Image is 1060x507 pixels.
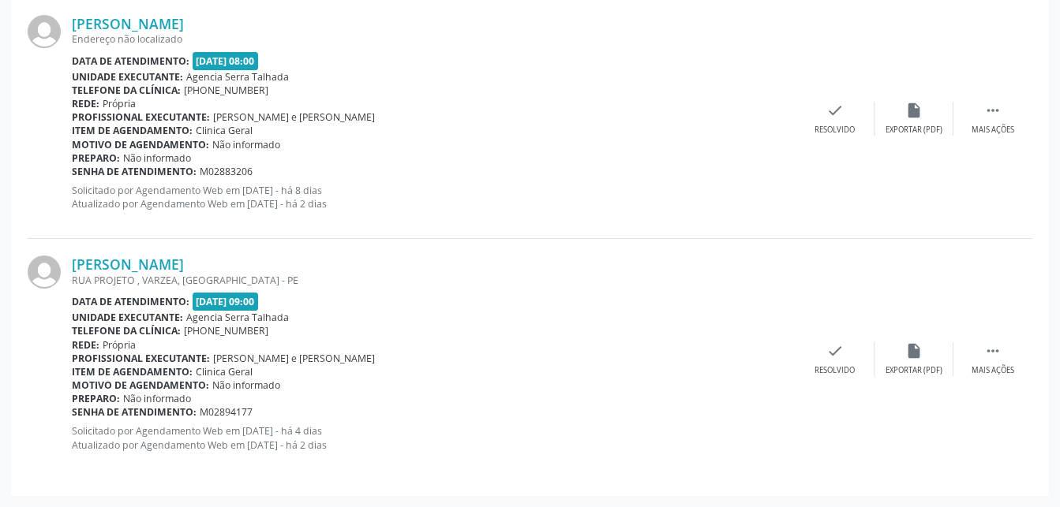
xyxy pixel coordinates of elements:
[193,52,259,70] span: [DATE] 08:00
[886,365,942,376] div: Exportar (PDF)
[28,255,61,289] img: img
[826,342,844,360] i: check
[72,424,796,451] p: Solicitado por Agendamento Web em [DATE] - há 4 dias Atualizado por Agendamento Web em [DATE] - h...
[212,138,280,151] span: Não informado
[28,15,61,48] img: img
[186,311,289,324] span: Agencia Serra Talhada
[826,102,844,119] i: check
[886,125,942,136] div: Exportar (PDF)
[72,124,193,137] b: Item de agendamento:
[72,15,184,32] a: [PERSON_NAME]
[72,338,99,352] b: Rede:
[72,405,197,419] b: Senha de atendimento:
[72,274,796,287] div: RUA PROJETO , VARZEA, [GEOGRAPHIC_DATA] - PE
[184,324,268,337] span: [PHONE_NUMBER]
[905,342,923,360] i: insert_drive_file
[72,54,189,68] b: Data de atendimento:
[193,293,259,311] span: [DATE] 09:00
[72,97,99,110] b: Rede:
[815,365,855,376] div: Resolvido
[72,378,209,392] b: Motivo de agendamento:
[213,110,375,124] span: [PERSON_NAME] e [PERSON_NAME]
[72,255,184,273] a: [PERSON_NAME]
[72,32,796,46] div: Endereço não localizado
[212,378,280,392] span: Não informado
[72,165,197,178] b: Senha de atendimento:
[984,342,1002,360] i: 
[184,84,268,97] span: [PHONE_NUMBER]
[196,124,253,137] span: Clinica Geral
[72,352,210,365] b: Profissional executante:
[103,97,136,110] span: Própria
[72,311,183,324] b: Unidade executante:
[972,365,1014,376] div: Mais ações
[186,70,289,84] span: Agencia Serra Talhada
[72,84,181,97] b: Telefone da clínica:
[72,392,120,405] b: Preparo:
[905,102,923,119] i: insert_drive_file
[72,110,210,124] b: Profissional executante:
[200,165,253,178] span: M02883206
[72,138,209,151] b: Motivo de agendamento:
[972,125,1014,136] div: Mais ações
[196,365,253,378] span: Clinica Geral
[984,102,1002,119] i: 
[72,184,796,211] p: Solicitado por Agendamento Web em [DATE] - há 8 dias Atualizado por Agendamento Web em [DATE] - h...
[123,392,191,405] span: Não informado
[815,125,855,136] div: Resolvido
[103,338,136,352] span: Própria
[123,151,191,165] span: Não informado
[72,324,181,337] b: Telefone da clínica:
[72,70,183,84] b: Unidade executante:
[72,295,189,308] b: Data de atendimento:
[72,151,120,165] b: Preparo:
[200,405,253,419] span: M02894177
[72,365,193,378] b: Item de agendamento:
[213,352,375,365] span: [PERSON_NAME] e [PERSON_NAME]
